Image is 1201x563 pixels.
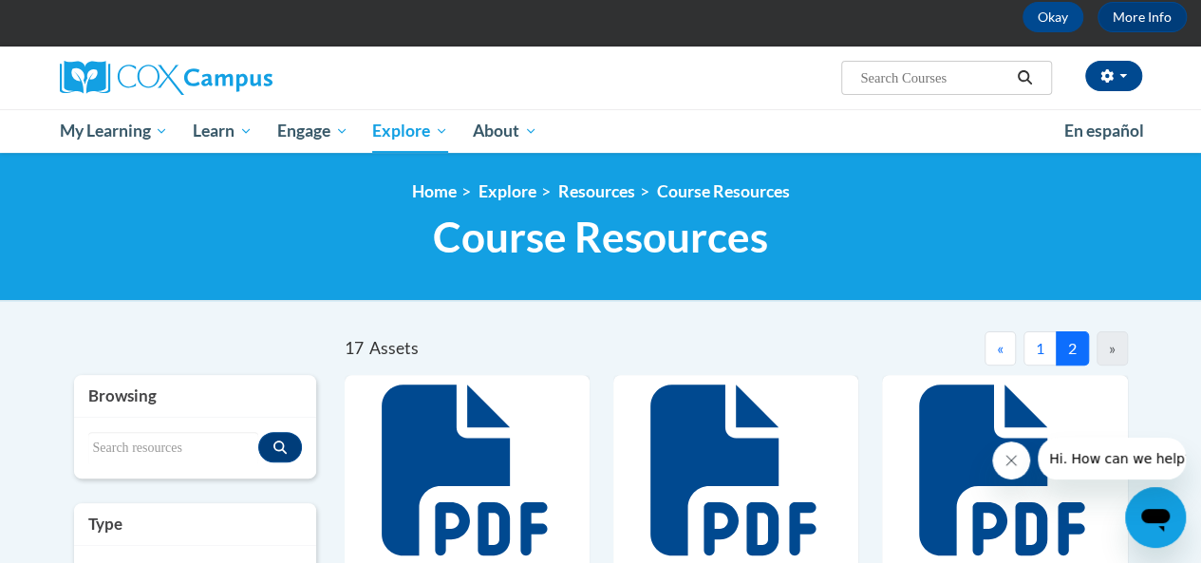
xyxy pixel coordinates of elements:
span: Hi. How can we help? [11,13,154,28]
span: Learn [193,120,253,142]
a: My Learning [47,109,181,153]
span: En español [1064,121,1144,141]
a: Home [412,181,457,201]
span: 17 [345,338,364,358]
span: Assets [369,338,419,358]
img: Cox Campus [60,61,272,95]
button: 2 [1056,331,1089,366]
button: Search [1010,66,1039,89]
a: Cox Campus [60,61,402,95]
span: Explore [372,120,448,142]
nav: Pagination Navigation [736,331,1128,366]
button: 1 [1023,331,1057,366]
button: Search resources [258,432,302,462]
a: Explore [360,109,460,153]
button: Previous [985,331,1016,366]
span: Course Resources [433,212,768,262]
button: Account Settings [1085,61,1142,91]
iframe: Message from company [1038,438,1186,479]
a: More Info [1098,2,1187,32]
a: Engage [265,109,361,153]
span: About [473,120,537,142]
input: Search Courses [858,66,1010,89]
span: My Learning [59,120,168,142]
span: « [997,339,1004,357]
iframe: Close message [992,441,1030,479]
a: En español [1052,111,1156,151]
span: Engage [277,120,348,142]
h3: Browsing [88,385,302,407]
a: Explore [479,181,536,201]
a: Course Resources [657,181,790,201]
a: Learn [180,109,265,153]
input: Search resources [88,432,258,464]
a: About [460,109,550,153]
h3: Type [88,513,302,535]
button: Okay [1023,2,1083,32]
div: Main menu [46,109,1156,153]
a: Resources [558,181,635,201]
iframe: Button to launch messaging window [1125,487,1186,548]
